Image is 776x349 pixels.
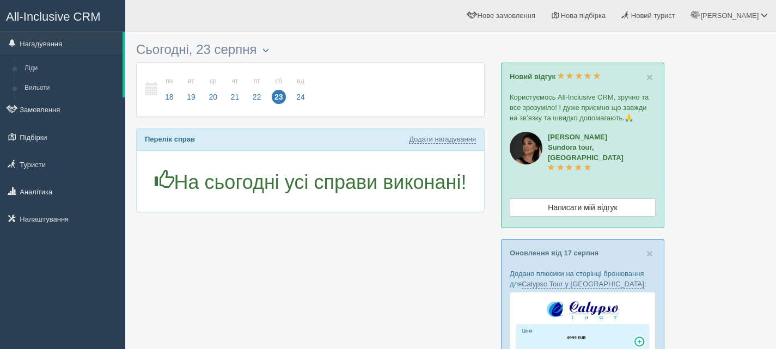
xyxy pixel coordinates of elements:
span: [PERSON_NAME] [700,11,759,20]
span: All-Inclusive CRM [6,10,101,23]
a: пт 22 [247,71,267,108]
h3: Сьогодні, 23 серпня [136,42,485,57]
a: чт 21 [225,71,246,108]
button: Close [646,248,653,259]
small: пн [162,77,176,86]
span: × [646,71,653,83]
span: Нове замовлення [478,11,535,20]
small: ср [206,77,220,86]
span: 24 [294,90,308,104]
a: сб 23 [268,71,289,108]
a: Новий відгук [510,72,601,81]
span: 21 [228,90,242,104]
b: Перелік справ [145,135,195,143]
a: Ліди [20,59,123,78]
p: Додано плюсики на сторінці бронювання для : [510,268,656,289]
a: Оновлення від 17 серпня [510,249,598,257]
a: [PERSON_NAME]Sundora tour, [GEOGRAPHIC_DATA] [548,133,624,172]
a: нд 24 [290,71,308,108]
span: 22 [250,90,264,104]
a: ср 20 [203,71,223,108]
a: Додати нагадування [409,135,476,144]
button: Close [646,71,653,83]
span: 23 [272,90,286,104]
a: Вильоти [20,78,123,98]
span: 18 [162,90,176,104]
small: вт [184,77,198,86]
small: чт [228,77,242,86]
span: 19 [184,90,198,104]
small: пт [250,77,264,86]
a: All-Inclusive CRM [1,1,125,30]
span: Нова підбірка [561,11,606,20]
h1: На сьогодні усі справи виконані! [145,170,476,193]
a: пн 18 [159,71,180,108]
span: × [646,247,653,260]
span: Новий турист [631,11,675,20]
a: вт 19 [181,71,201,108]
a: Написати мій відгук [510,198,656,217]
p: Користуємось All-Inclusive CRM, зручно та все зрозуміло! І дуже приємно що завжди на зв’язку та ш... [510,92,656,123]
small: нд [294,77,308,86]
span: 20 [206,90,220,104]
a: Calypso Tour у [GEOGRAPHIC_DATA] [522,280,644,289]
small: сб [272,77,286,86]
